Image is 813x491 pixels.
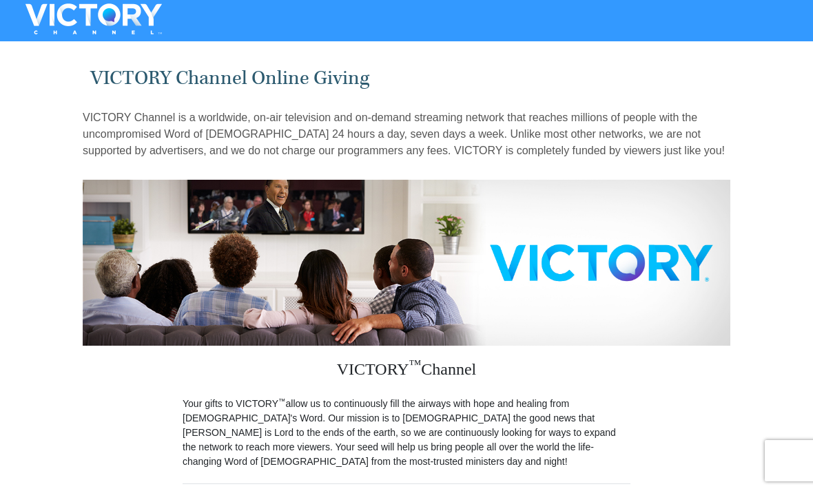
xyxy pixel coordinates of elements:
p: Your gifts to VICTORY allow us to continuously fill the airways with hope and healing from [DEMOG... [183,397,630,469]
h1: VICTORY Channel Online Giving [90,67,723,90]
sup: ™ [409,357,422,371]
p: VICTORY Channel is a worldwide, on-air television and on-demand streaming network that reaches mi... [83,109,730,159]
img: VICTORYTHON - VICTORY Channel [8,3,180,34]
sup: ™ [278,397,286,405]
h3: VICTORY Channel [183,346,630,397]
